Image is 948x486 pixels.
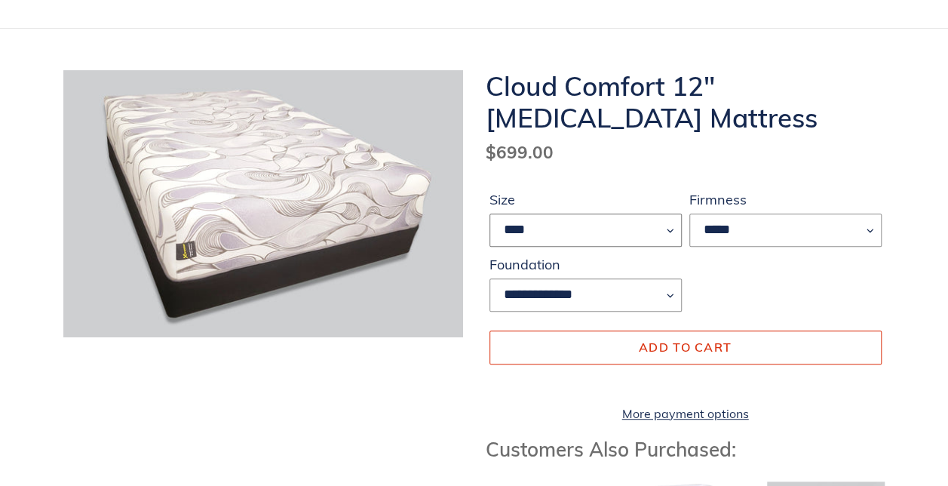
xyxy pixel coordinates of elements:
[639,340,732,355] span: Add to cart
[489,254,682,275] label: Foundation
[489,331,882,364] button: Add to cart
[689,189,882,210] label: Firmness
[489,404,882,423] a: More payment options
[486,70,885,134] h1: Cloud Comfort 12" [MEDICAL_DATA] Mattress
[489,189,682,210] label: Size
[486,141,554,163] span: $699.00
[486,438,885,461] h3: Customers Also Purchased:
